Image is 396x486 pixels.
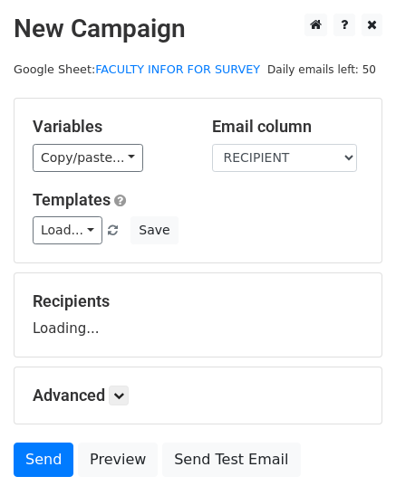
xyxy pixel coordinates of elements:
[33,144,143,172] a: Copy/paste...
[33,117,185,137] h5: Variables
[33,291,363,311] h5: Recipients
[14,443,73,477] a: Send
[261,60,382,80] span: Daily emails left: 50
[95,62,260,76] a: FACULTY INFOR FOR SURVEY
[33,291,363,338] div: Loading...
[14,14,382,44] h2: New Campaign
[130,216,178,244] button: Save
[33,386,363,405] h5: Advanced
[261,62,382,76] a: Daily emails left: 50
[78,443,158,477] a: Preview
[212,117,364,137] h5: Email column
[14,62,260,76] small: Google Sheet:
[33,216,102,244] a: Load...
[33,190,111,209] a: Templates
[162,443,300,477] a: Send Test Email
